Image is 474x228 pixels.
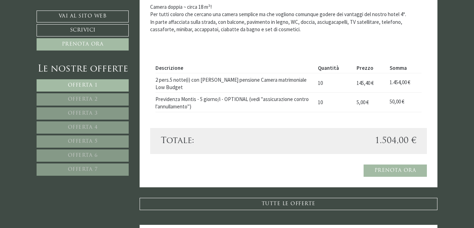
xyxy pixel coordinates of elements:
[375,135,416,147] span: 1.504,00 €
[37,11,129,22] a: Vai al sito web
[37,24,129,36] a: Scrivici
[387,63,422,73] th: Somma
[315,73,354,93] td: 10
[354,63,387,73] th: Prezzo
[11,20,93,25] div: Montis – Active Nature Spa
[68,139,98,144] span: Offerta 5
[357,80,374,86] span: 145,40 €
[68,153,98,158] span: Offerta 6
[155,93,315,112] td: Previdenza Montis - 5 giorno/i - OPTIONAL (vedi "assicurazione contro l'annullamento")
[37,38,129,51] a: Prenota ora
[387,93,422,112] td: 50,00 €
[150,3,427,33] p: Camera doppia ~ circa 18 m²! Per tutti coloro che cercano una camera semplice ma che vogliono com...
[387,73,422,93] td: 1.454,00 €
[315,63,354,73] th: Quantità
[122,5,155,16] div: domenica
[239,185,277,197] button: Invia
[11,33,93,37] small: 16:28
[140,198,438,210] a: TUTTE LE OFFERTE
[68,125,98,130] span: Offerta 4
[357,99,369,106] span: 5,00 €
[68,97,98,102] span: Offerta 2
[37,63,129,76] div: Le nostre offerte
[68,111,98,116] span: Offerta 3
[315,93,354,112] td: 10
[155,135,289,147] div: Totale:
[155,73,315,93] td: 2 pers.5 notte(i) con [PERSON_NAME] pensione Camera matrimoniale Low Budget
[68,167,98,172] span: Offerta 7
[364,165,427,177] a: Prenota ora
[155,63,315,73] th: Descrizione
[5,19,97,39] div: Buon giorno, come possiamo aiutarla?
[68,83,98,88] span: Offerta 1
